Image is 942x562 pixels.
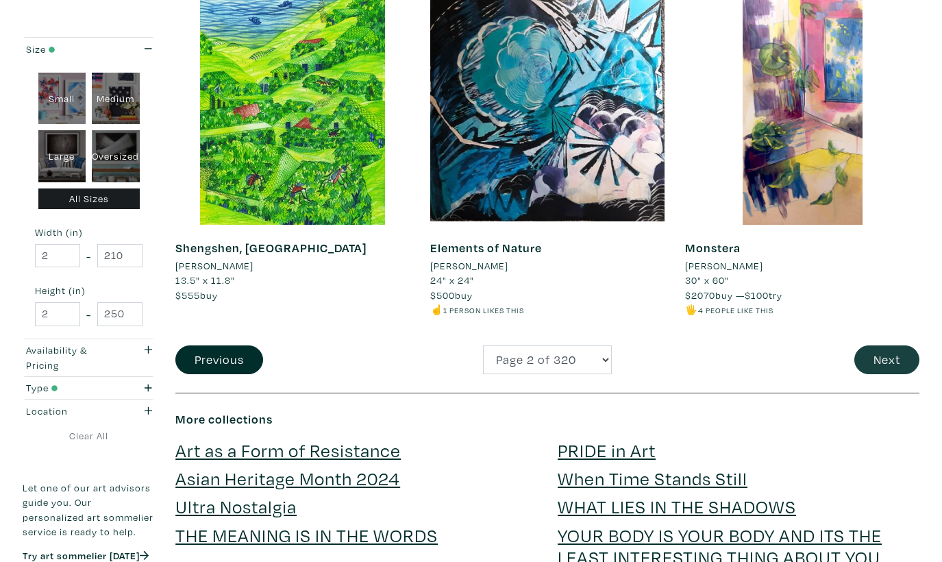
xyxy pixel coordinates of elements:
[38,73,86,125] div: Small
[175,258,410,273] a: [PERSON_NAME]
[175,466,400,490] a: Asian Heritage Month 2024
[430,289,455,302] span: $500
[745,289,769,302] span: $100
[175,438,401,462] a: Art as a Form of Resistance
[92,73,140,125] div: Medium
[175,523,438,547] a: THE MEANING IS IN THE WORDS
[430,258,508,273] li: [PERSON_NAME]
[685,273,729,286] span: 30" x 60"
[26,343,116,372] div: Availability & Pricing
[92,130,140,182] div: Oversized
[23,428,155,443] a: Clear All
[35,286,142,295] small: Height (in)
[175,289,200,302] span: $555
[430,289,473,302] span: buy
[698,305,773,315] small: 4 people like this
[854,345,919,375] button: Next
[558,438,656,462] a: PRIDE in Art
[685,258,919,273] a: [PERSON_NAME]
[175,412,919,427] h6: More collections
[175,289,218,302] span: buy
[38,130,86,182] div: Large
[685,289,782,302] span: buy — try
[23,377,155,400] button: Type
[23,400,155,422] button: Location
[430,273,474,286] span: 24" x 24"
[23,38,155,60] button: Size
[23,339,155,376] button: Availability & Pricing
[26,380,116,395] div: Type
[685,302,919,317] li: 🖐️
[430,302,665,317] li: ☝️
[685,289,715,302] span: $2070
[685,258,763,273] li: [PERSON_NAME]
[175,240,367,256] a: Shengshen, [GEOGRAPHIC_DATA]
[175,258,253,273] li: [PERSON_NAME]
[558,466,747,490] a: When Time Stands Still
[430,258,665,273] a: [PERSON_NAME]
[558,494,796,518] a: WHAT LIES IN THE SHADOWS
[175,494,297,518] a: Ultra Nostalgia
[38,188,140,210] div: All Sizes
[175,273,235,286] span: 13.5" x 11.8"
[26,42,116,57] div: Size
[175,345,263,375] button: Previous
[430,240,542,256] a: Elements of Nature
[35,228,142,237] small: Width (in)
[86,305,91,323] span: -
[23,549,149,562] a: Try art sommelier [DATE]
[86,247,91,265] span: -
[26,404,116,419] div: Location
[443,305,524,315] small: 1 person likes this
[23,480,155,539] p: Let one of our art advisors guide you. Our personalized art sommelier service is ready to help.
[685,240,741,256] a: Monstera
